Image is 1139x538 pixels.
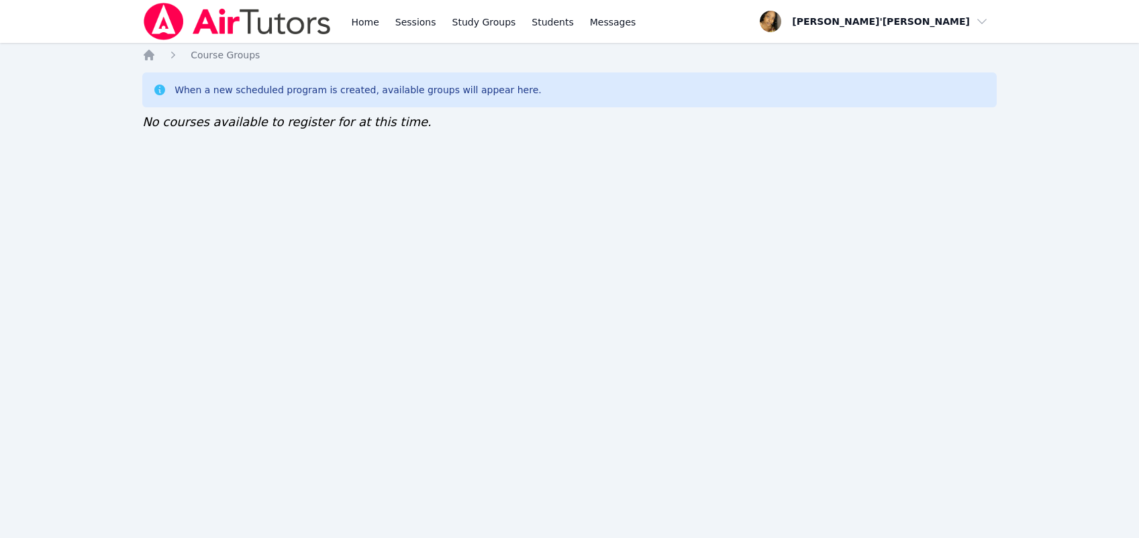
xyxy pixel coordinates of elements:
[590,15,636,29] span: Messages
[175,83,542,97] div: When a new scheduled program is created, available groups will appear here.
[142,115,432,129] span: No courses available to register for at this time.
[142,48,997,62] nav: Breadcrumb
[191,48,260,62] a: Course Groups
[191,50,260,60] span: Course Groups
[142,3,332,40] img: Air Tutors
